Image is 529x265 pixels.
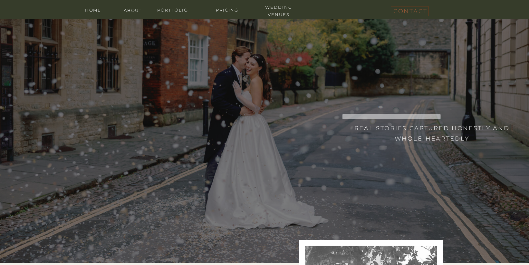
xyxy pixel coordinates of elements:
a: wedding venues [259,4,298,10]
a: Pricing [208,6,246,13]
a: about [120,7,146,13]
a: home [80,6,106,13]
h3: Real stories captured honestly and whole-heartedly [352,123,512,152]
a: contact [393,6,426,14]
a: portfolio [153,6,192,13]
